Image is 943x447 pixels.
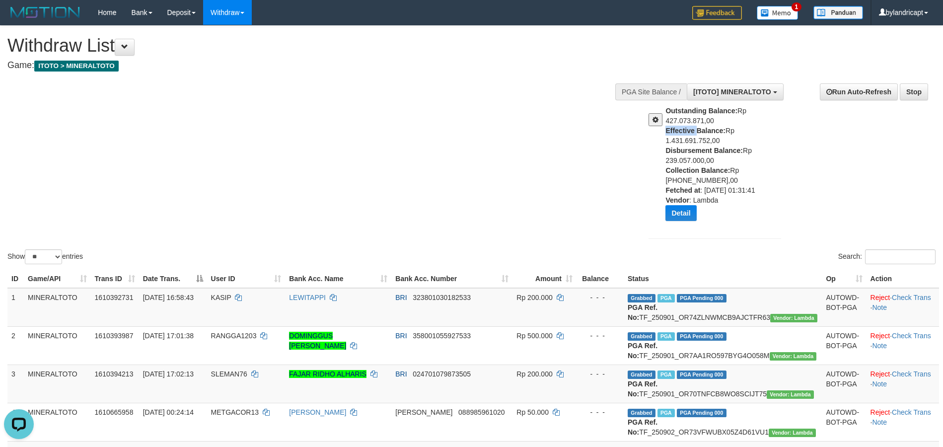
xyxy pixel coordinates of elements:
span: ITOTO > MINERALTOTO [34,61,119,72]
div: - - - [580,369,620,379]
td: AUTOWD-BOT-PGA [822,288,866,327]
select: Showentries [25,249,62,264]
span: Vendor URL: https://order7.1velocity.biz [769,429,816,437]
span: [PERSON_NAME] [395,408,452,416]
span: Marked by bylanggota2 [657,294,675,302]
td: TF_250901_OR70TNFCB8WO8SCIJT75 [624,365,822,403]
span: Grabbed [628,409,655,417]
img: MOTION_logo.png [7,5,83,20]
b: Fetched at [665,186,700,194]
span: PGA Pending [677,409,726,417]
a: Check Trans [892,370,931,378]
th: Game/API: activate to sort column ascending [24,270,91,288]
th: Trans ID: activate to sort column ascending [91,270,139,288]
a: Note [872,303,887,311]
td: TF_250902_OR73VFWUBX05Z4D61VU1 [624,403,822,441]
a: Reject [870,294,890,301]
span: Marked by bylanggota1 [657,409,675,417]
span: Grabbed [628,294,655,302]
b: Collection Balance: [665,166,730,174]
span: KASIP [211,294,231,301]
b: Disbursement Balance: [665,147,743,154]
span: [ITOTO] MINERALTOTO [693,88,771,96]
button: [ITOTO] MINERALTOTO [687,83,783,100]
a: Run Auto-Refresh [820,83,898,100]
img: Feedback.jpg [692,6,742,20]
span: 1610393987 [95,332,134,340]
a: DOMINGGUS [PERSON_NAME] [289,332,346,350]
span: METGACOR13 [211,408,259,416]
span: 1610394213 [95,370,134,378]
img: panduan.png [813,6,863,19]
span: PGA Pending [677,371,726,379]
a: Stop [900,83,928,100]
a: Note [872,380,887,388]
label: Search: [838,249,936,264]
button: Detail [665,205,696,221]
span: SLEMAN76 [211,370,247,378]
th: ID [7,270,24,288]
label: Show entries [7,249,83,264]
input: Search: [865,249,936,264]
th: Action [867,270,939,288]
td: 3 [7,365,24,403]
span: BRI [395,332,407,340]
td: AUTOWD-BOT-PGA [822,365,866,403]
div: - - - [580,407,620,417]
a: LEWITAPPI [289,294,326,301]
td: · · [867,326,939,365]
div: - - - [580,293,620,302]
span: BRI [395,370,407,378]
b: PGA Ref. No: [628,342,657,360]
th: Bank Acc. Name: activate to sort column ascending [285,270,391,288]
td: · · [867,365,939,403]
td: 2 [7,326,24,365]
span: Vendor URL: https://order7.1velocity.biz [770,352,817,361]
a: Note [872,342,887,350]
div: - - - [580,331,620,341]
th: Date Trans.: activate to sort column descending [139,270,207,288]
th: User ID: activate to sort column ascending [207,270,286,288]
div: PGA Site Balance / [615,83,687,100]
span: Vendor URL: https://order7.1velocity.biz [770,314,817,322]
a: [PERSON_NAME] [289,408,346,416]
span: Marked by bylanggota2 [657,332,675,341]
span: Vendor URL: https://order7.1velocity.biz [767,390,814,399]
a: Check Trans [892,332,931,340]
span: Grabbed [628,332,655,341]
span: PGA Pending [677,294,726,302]
b: PGA Ref. No: [628,380,657,398]
span: Copy 323801030182533 to clipboard [413,294,471,301]
td: MINERALTOTO [24,288,91,327]
td: 4 [7,403,24,441]
td: TF_250901_OR74ZLNWMCB9AJCTFR63 [624,288,822,327]
th: Status [624,270,822,288]
span: [DATE] 00:24:14 [143,408,194,416]
th: Bank Acc. Number: activate to sort column ascending [391,270,512,288]
b: PGA Ref. No: [628,303,657,321]
th: Balance [577,270,624,288]
span: Copy 358001055927533 to clipboard [413,332,471,340]
span: BRI [395,294,407,301]
td: MINERALTOTO [24,326,91,365]
th: Amount: activate to sort column ascending [512,270,577,288]
a: Check Trans [892,408,931,416]
span: Grabbed [628,371,655,379]
td: TF_250901_OR7AA1RO597BYG4O058M [624,326,822,365]
a: FAJAR RIDHO ALHARIS [289,370,366,378]
td: · · [867,288,939,327]
span: Rp 50.000 [516,408,549,416]
th: Op: activate to sort column ascending [822,270,866,288]
a: Reject [870,408,890,416]
span: Rp 200.000 [516,294,552,301]
td: MINERALTOTO [24,403,91,441]
td: AUTOWD-BOT-PGA [822,403,866,441]
b: Outstanding Balance: [665,107,737,115]
a: Check Trans [892,294,931,301]
h4: Game: [7,61,619,71]
span: Rp 500.000 [516,332,552,340]
span: PGA Pending [677,332,726,341]
a: Reject [870,370,890,378]
td: 1 [7,288,24,327]
span: [DATE] 17:02:13 [143,370,194,378]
